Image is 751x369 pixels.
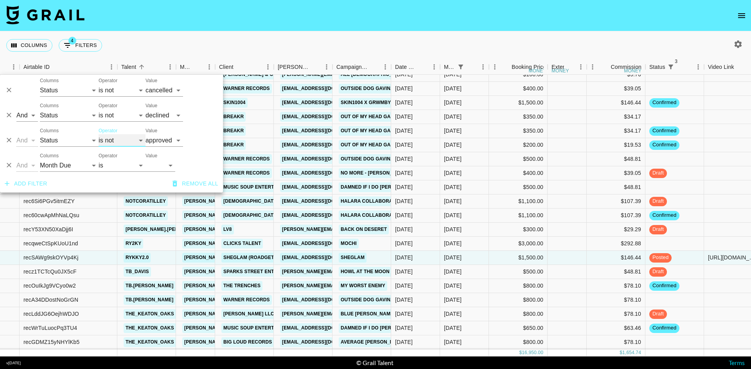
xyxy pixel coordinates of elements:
label: Value [146,128,157,134]
div: 3 active filters [665,61,676,72]
div: Date Created [391,59,440,75]
a: tb.[PERSON_NAME] [124,295,175,305]
button: open drawer [734,8,749,23]
a: My Worst Enemy [339,281,387,291]
span: confirmed [649,212,679,219]
div: $ [620,349,622,356]
a: [EMAIL_ADDRESS][DOMAIN_NAME] [280,211,368,220]
button: Sort [310,61,321,72]
div: $78.10 [587,293,645,307]
div: recz1TCTcQu0JX5cF [23,268,77,275]
div: Campaign (Type) [336,59,368,75]
a: [DEMOGRAPHIC_DATA] [221,211,280,220]
button: Menu [489,61,501,73]
a: SKIN1004 [221,98,248,108]
div: Client [215,59,274,75]
select: Logic operator [16,109,38,122]
a: Outside Dog GavinAdcockMusic [339,84,429,94]
div: $3,000.00 [489,237,548,251]
div: Aug '25 [444,197,462,205]
button: Delete [3,84,15,96]
button: Sort [368,61,379,72]
button: Menu [8,61,20,73]
div: $107.39 [587,194,645,209]
div: recWrTuLuocPq3TU4 [23,324,77,332]
a: [EMAIL_ADDRESS][DOMAIN_NAME] [280,337,368,347]
div: Aug '25 [444,282,462,290]
div: money [552,68,569,73]
div: 8/19/2025 [395,85,413,92]
span: 4 [68,37,76,45]
button: Menu [477,61,489,73]
div: Aug '25 [444,310,462,318]
a: [EMAIL_ADDRESS][DOMAIN_NAME] [280,98,368,108]
div: recSAWg9skOYVp4Kj [23,254,79,261]
span: confirmed [649,141,679,149]
div: Talent [117,59,176,75]
button: Remove all [169,176,221,191]
div: $19.53 [587,138,645,152]
div: Aug '25 [444,113,462,121]
div: $300.00 [489,223,548,237]
div: $34.17 [587,110,645,124]
a: [DEMOGRAPHIC_DATA] [221,196,280,206]
div: 8/19/2025 [395,70,413,78]
a: notcoratilley [124,196,168,206]
a: [PERSON_NAME][EMAIL_ADDRESS][DOMAIN_NAME] [280,225,408,234]
a: [PERSON_NAME][EMAIL_ADDRESS][DOMAIN_NAME] [280,281,408,291]
div: rec60cwApMhNaLQsu [23,211,79,219]
a: [EMAIL_ADDRESS][DOMAIN_NAME] [280,295,368,305]
div: Aug '25 [444,85,462,92]
a: Warner Records [221,154,272,164]
button: Delete [3,134,15,146]
a: the_keaton_oaks [124,337,176,347]
div: $200.00 [489,138,548,152]
div: 6/20/2025 [395,310,413,318]
div: 8/19/2025 [395,127,413,135]
div: Video Link [708,59,734,75]
a: [PERSON_NAME][EMAIL_ADDRESS][DOMAIN_NAME] [182,267,310,277]
button: Menu [428,61,440,73]
label: Columns [40,128,59,134]
div: 8/19/2025 [395,155,413,163]
div: Airtable ID [23,59,50,75]
div: $39.05 [587,166,645,180]
div: Aug '25 [444,141,462,149]
div: Date Created [395,59,417,75]
a: Big Loud Records [221,337,274,347]
div: 7/10/2025 [395,99,413,106]
button: Show filters [59,39,102,52]
button: Sort [192,61,203,72]
label: Operator [99,153,117,159]
button: Show filters [665,61,676,72]
div: Aug '25 [444,127,462,135]
a: Music Soup Entertainment [221,323,298,333]
button: Select columns [6,39,52,52]
a: Damned If I Do [PERSON_NAME] [339,182,422,192]
div: 8/11/2025 [395,338,413,346]
div: Status [645,59,704,75]
a: Halara collaboration [339,196,406,206]
div: rec6Si6PGv5itmEZY [23,197,75,205]
div: money [529,68,546,73]
span: draft [649,226,667,233]
a: [PERSON_NAME][EMAIL_ADDRESS][DOMAIN_NAME] [182,323,310,333]
div: Aug '25 [444,338,462,346]
label: Operator [99,103,117,109]
div: $34.17 [587,124,645,138]
div: Aug '25 [444,70,462,78]
label: Value [146,103,157,109]
div: 8/19/2025 [395,296,413,304]
a: tb.[PERSON_NAME] [124,281,175,291]
div: Aug '25 [444,296,462,304]
label: Value [146,153,157,159]
a: No More - [PERSON_NAME] [PERSON_NAME] [339,168,451,178]
div: $650.00 [489,321,548,335]
button: Sort [136,61,147,72]
button: Sort [234,61,244,72]
a: Outside Dog GavinAdcockMusic [339,154,429,164]
span: draft [649,310,667,318]
a: [PERSON_NAME] & Co LLC [221,70,289,79]
div: Month Due [444,59,455,75]
div: 8/18/2025 [395,183,413,191]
